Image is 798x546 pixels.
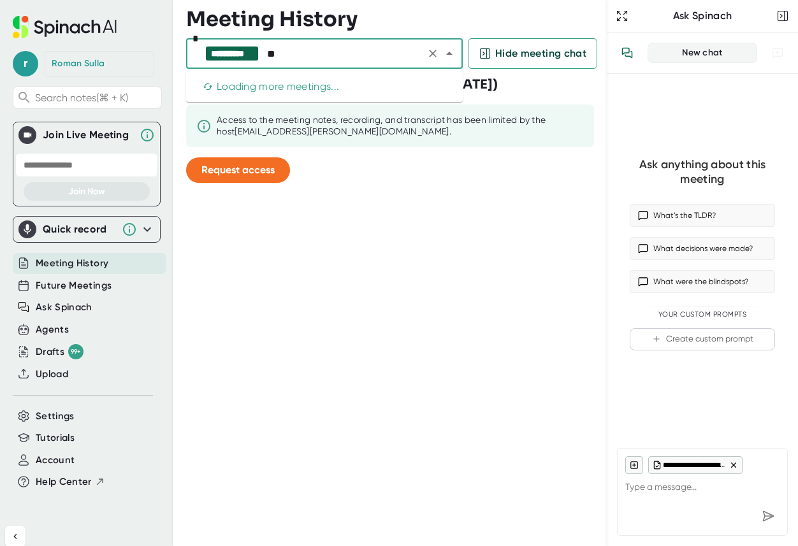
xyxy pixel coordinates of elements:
span: Search notes (⌘ + K) [35,92,158,104]
span: r [13,51,38,76]
span: Request access [201,164,275,176]
button: Expand to Ask Spinach page [613,7,631,25]
button: Close conversation sidebar [774,7,792,25]
div: Access to the meeting notes, recording, and transcript has been limited by the host [EMAIL_ADDRES... [217,115,584,137]
div: Join Live MeetingJoin Live Meeting [18,122,155,148]
div: Quick record [18,217,155,242]
button: Upload [36,367,68,382]
button: Close [440,45,458,62]
button: Future Meetings [36,278,112,293]
button: What were the blindspots? [630,270,775,293]
button: Hide meeting chat [468,38,597,69]
button: What decisions were made? [630,237,775,260]
div: Ask Spinach [631,10,774,22]
button: What’s the TLDR? [630,204,775,227]
div: New chat [656,47,749,59]
button: Meeting History [36,256,108,271]
button: Agents [36,322,69,337]
span: Help Center [36,475,92,489]
div: Roman Sulla [52,58,105,69]
div: Join Live Meeting [43,129,133,141]
button: Ask Spinach [36,300,92,315]
button: Drafts 99+ [36,344,83,359]
div: Quick record [43,223,115,236]
button: Create custom prompt [630,328,775,350]
span: Join Now [68,186,105,197]
span: Hide meeting chat [495,46,586,61]
button: Settings [36,409,75,424]
div: Ask anything about this meeting [630,157,775,186]
button: Clear [424,45,442,62]
button: View conversation history [614,40,640,66]
div: Loading more meetings... [203,80,339,93]
button: Request access [186,157,290,183]
div: Drafts [36,344,83,359]
h3: Meeting History [186,7,358,31]
div: 99+ [68,344,83,359]
div: Send message [757,505,780,528]
img: Join Live Meeting [21,129,34,141]
button: Tutorials [36,431,75,445]
button: Join Now [24,182,150,201]
button: Account [36,453,75,468]
button: Help Center [36,475,105,489]
div: Your Custom Prompts [630,310,775,319]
